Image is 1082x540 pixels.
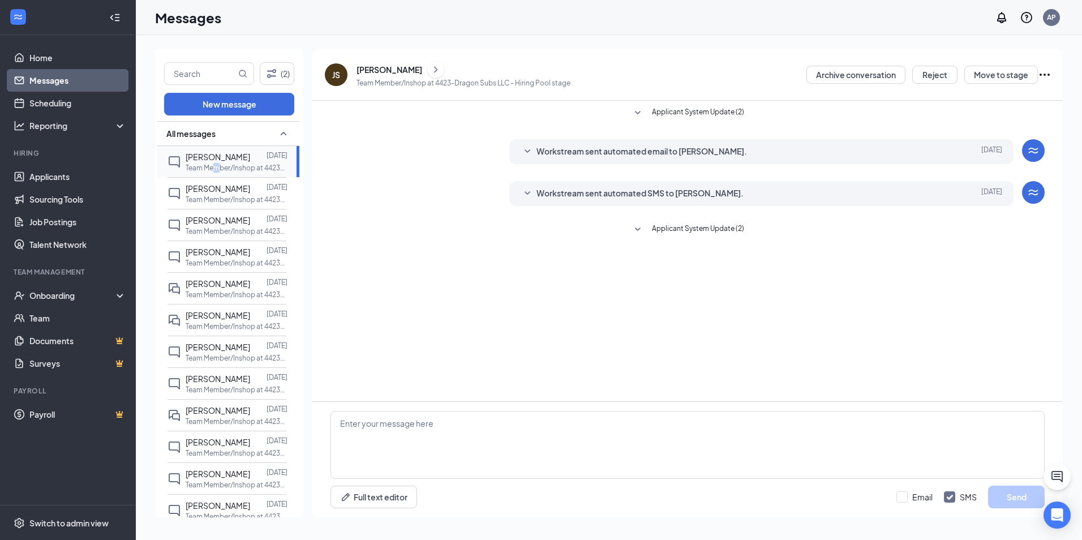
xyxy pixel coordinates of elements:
[995,11,1008,24] svg: Notifications
[186,163,287,173] p: Team Member/Inshop at 4423-Dragon Subs LLC
[267,309,287,319] p: [DATE]
[29,517,109,529] div: Switch to admin view
[168,187,181,200] svg: ChatInactive
[29,233,126,256] a: Talent Network
[168,504,181,517] svg: ChatInactive
[186,322,287,331] p: Team Member/Inshop at 4423-Dragon Subs LLC
[277,127,290,140] svg: SmallChevronUp
[988,486,1045,508] button: Send
[14,517,25,529] svg: Settings
[186,469,250,479] span: [PERSON_NAME]
[186,247,250,257] span: [PERSON_NAME]
[521,187,534,200] svg: SmallChevronDown
[186,258,287,268] p: Team Member/Inshop at 4423-Dragon Subs LLC
[521,145,534,158] svg: SmallChevronDown
[14,120,25,131] svg: Analysis
[186,342,250,352] span: [PERSON_NAME]
[29,92,126,114] a: Scheduling
[186,215,250,225] span: [PERSON_NAME]
[186,405,250,415] span: [PERSON_NAME]
[631,106,645,120] svg: SmallChevronDown
[29,120,127,131] div: Reporting
[168,155,181,169] svg: ChatInactive
[186,195,287,204] p: Team Member/Inshop at 4423-Dragon Subs LLC
[165,63,236,84] input: Search
[981,145,1002,158] span: [DATE]
[265,67,278,80] svg: Filter
[1027,144,1040,157] svg: WorkstreamLogo
[168,472,181,486] svg: ChatInactive
[267,246,287,255] p: [DATE]
[29,188,126,211] a: Sourcing Tools
[186,353,287,363] p: Team Member/Inshop at 4423-Dragon Subs LLC
[29,329,126,352] a: DocumentsCrown
[14,290,25,301] svg: UserCheck
[340,491,351,503] svg: Pen
[536,187,744,200] span: Workstream sent automated SMS to [PERSON_NAME].
[1050,470,1064,483] svg: ChatActive
[267,277,287,287] p: [DATE]
[186,385,287,395] p: Team Member/Inshop at 4423-Dragon Subs LLC
[964,66,1038,84] button: Move to stage
[186,152,250,162] span: [PERSON_NAME]
[29,211,126,233] a: Job Postings
[186,417,287,426] p: Team Member/Inshop at 4423-Dragon Subs LLC
[168,440,181,454] svg: ChatInactive
[332,69,340,80] div: JS
[652,106,744,120] span: Applicant System Update (2)
[1020,11,1033,24] svg: QuestionInfo
[631,223,744,237] button: SmallChevronDownApplicant System Update (2)
[186,183,250,194] span: [PERSON_NAME]
[267,404,287,414] p: [DATE]
[186,448,287,458] p: Team Member/Inshop at 4423-Dragon Subs LLC
[267,436,287,445] p: [DATE]
[186,290,287,299] p: Team Member/Inshop at 4423-Dragon Subs LLC
[267,468,287,477] p: [DATE]
[536,145,747,158] span: Workstream sent automated email to [PERSON_NAME].
[1044,502,1071,529] div: Open Intercom Messenger
[109,12,121,23] svg: Collapse
[164,93,294,115] button: New message
[29,352,126,375] a: SurveysCrown
[168,409,181,422] svg: DoubleChat
[155,8,221,27] h1: Messages
[186,374,250,384] span: [PERSON_NAME]
[168,345,181,359] svg: ChatInactive
[186,512,287,521] p: Team Member/Inshop at 4423-Dragon Subs LLC
[168,377,181,391] svg: ChatInactive
[267,499,287,509] p: [DATE]
[29,307,126,329] a: Team
[912,66,958,84] button: Reject
[267,151,287,160] p: [DATE]
[330,486,417,508] button: Full text editorPen
[631,223,645,237] svg: SmallChevronDown
[260,62,294,85] button: Filter (2)
[267,182,287,192] p: [DATE]
[168,314,181,327] svg: DoubleChat
[168,250,181,264] svg: ChatInactive
[186,310,250,320] span: [PERSON_NAME]
[1038,68,1051,82] svg: Ellipses
[186,480,287,490] p: Team Member/Inshop at 4423-Dragon Subs LLC
[430,63,441,76] svg: ChevronRight
[186,500,250,511] span: [PERSON_NAME]
[14,267,124,277] div: Team Management
[267,372,287,382] p: [DATE]
[1047,12,1056,22] div: AP
[357,78,570,88] p: Team Member/Inshop at 4423-Dragon Subs LLC - Hiring Pool stage
[238,69,247,78] svg: MagnifyingGlass
[267,214,287,224] p: [DATE]
[14,386,124,396] div: Payroll
[168,282,181,295] svg: DoubleChat
[168,218,181,232] svg: ChatInactive
[29,165,126,188] a: Applicants
[1044,463,1071,490] button: ChatActive
[29,290,117,301] div: Onboarding
[166,128,216,139] span: All messages
[29,46,126,69] a: Home
[652,223,744,237] span: Applicant System Update (2)
[14,148,124,158] div: Hiring
[427,61,444,78] button: ChevronRight
[806,66,905,84] button: Archive conversation
[29,69,126,92] a: Messages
